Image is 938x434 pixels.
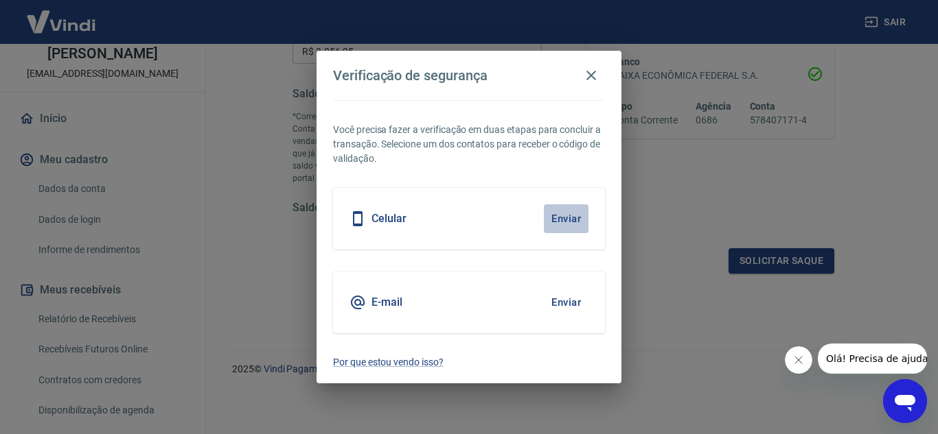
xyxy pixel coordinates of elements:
[544,288,588,317] button: Enviar
[818,343,927,374] iframe: Mensagem da empresa
[8,10,115,21] span: Olá! Precisa de ajuda?
[544,204,588,233] button: Enviar
[883,379,927,423] iframe: Botão para abrir a janela de mensagens
[371,212,407,226] h5: Celular
[333,355,605,370] a: Por que estou vendo isso?
[333,123,605,166] p: Você precisa fazer a verificação em duas etapas para concluir a transação. Selecione um dos conta...
[333,67,488,84] h4: Verificação de segurança
[371,296,402,309] h5: E-mail
[785,346,812,374] iframe: Fechar mensagem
